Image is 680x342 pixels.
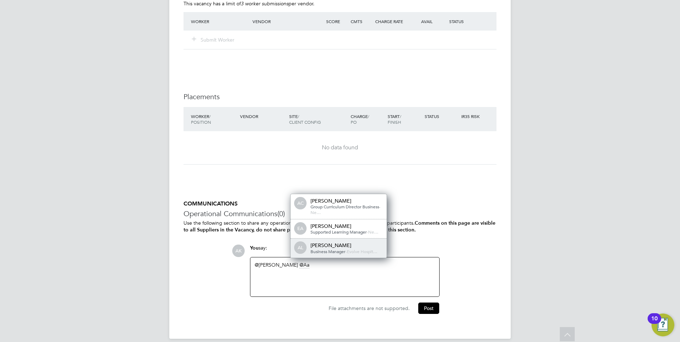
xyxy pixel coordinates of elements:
button: Submit Worker [192,36,235,43]
div: Worker [189,15,251,28]
span: File attachments are not supported. [329,305,410,311]
div: IR35 Risk [459,110,484,123]
span: / Position [191,113,211,125]
span: Group Curriculum Director Business [310,204,379,209]
span: AL [295,242,306,253]
span: / Finish [388,113,401,125]
p: This vacancy has a limit of per vendor. [184,0,496,7]
div: No data found [191,144,489,151]
div: Score [324,15,349,28]
span: You [250,245,259,251]
b: Comments on this page are visible to all Suppliers in the Vacancy, do not share personal informat... [184,220,495,233]
a: @[PERSON_NAME] [255,262,298,268]
span: Ne… [310,209,321,215]
span: Business Manager [310,249,345,254]
div: [PERSON_NAME] [310,198,382,204]
div: [PERSON_NAME] [310,242,382,249]
div: Vendor [238,110,287,123]
div: Status [423,110,460,123]
div: Vendor [251,15,324,28]
span: Aa [299,262,309,268]
span: (0) [277,209,285,218]
em: 3 worker submissions [241,0,288,7]
span: Supported Learning Manager [310,229,367,235]
span: AK [232,245,245,257]
h5: COMMUNICATIONS [184,200,496,208]
span: / Client Config [289,113,321,125]
span: EA [295,223,306,234]
div: Start [386,110,423,128]
span: Evolve Hospit… [347,249,377,254]
span: Ne… [368,229,378,235]
button: Open Resource Center, 10 new notifications [652,314,674,336]
h3: Operational Communications [184,209,496,218]
div: Avail [410,15,447,28]
button: Post [418,303,439,314]
div: Charge Rate [373,15,410,28]
span: / PO [351,113,369,125]
span: - [345,249,347,254]
div: say: [250,245,440,257]
div: Cmts [349,15,373,28]
span: AC [295,198,306,209]
div: Charge [349,110,386,128]
span: - [379,204,381,209]
div: [PERSON_NAME] [310,223,382,229]
span: - [367,229,368,235]
div: Status [447,15,496,28]
div: Worker [189,110,238,128]
h3: Placements [184,92,496,101]
div: ​ [255,262,435,292]
div: Site [287,110,349,128]
p: Use the following section to share any operational communications between Supply Chain participants. [184,220,496,233]
div: 10 [651,319,658,328]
